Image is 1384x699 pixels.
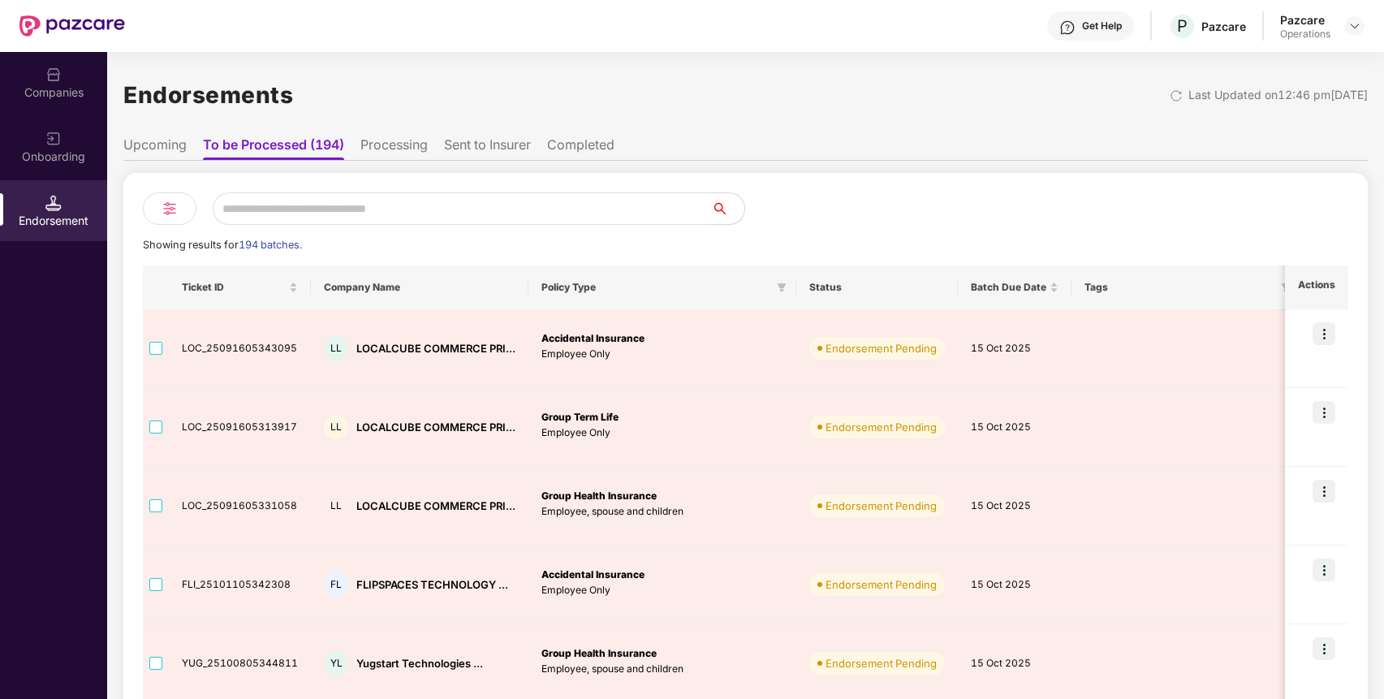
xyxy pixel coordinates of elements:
[360,136,428,160] li: Processing
[169,265,311,309] th: Ticket ID
[356,656,483,671] div: Yugstart Technologies ...
[1313,322,1335,345] img: icon
[123,77,293,113] h1: Endorsements
[541,504,783,520] p: Employee, spouse and children
[19,15,125,37] img: New Pazcare Logo
[958,309,1071,388] td: 15 Oct 2025
[169,388,311,467] td: LOC_25091605313917
[1281,283,1291,292] span: filter
[541,647,657,659] b: Group Health Insurance
[958,546,1071,624] td: 15 Oct 2025
[123,136,187,160] li: Upcoming
[774,278,790,297] span: filter
[826,655,937,671] div: Endorsement Pending
[356,341,515,356] div: LOCALCUBE COMMERCE PRI...
[169,309,311,388] td: LOC_25091605343095
[324,494,348,518] div: LL
[143,239,302,251] span: Showing results for
[1188,86,1368,104] div: Last Updated on 12:46 pm[DATE]
[324,415,348,439] div: LL
[777,283,787,292] span: filter
[958,265,1071,309] th: Batch Due Date
[1278,278,1294,297] span: filter
[444,136,531,160] li: Sent to Insurer
[45,67,62,83] img: svg+xml;base64,PHN2ZyBpZD0iQ29tcGFuaWVzIiB4bWxucz0iaHR0cDovL3d3dy53My5vcmcvMjAwMC9zdmciIHdpZHRoPS...
[169,467,311,546] td: LOC_25091605331058
[1170,89,1183,102] img: svg+xml;base64,PHN2ZyBpZD0iUmVsb2FkLTMyeDMyIiB4bWxucz0iaHR0cDovL3d3dy53My5vcmcvMjAwMC9zdmciIHdpZH...
[1280,12,1330,28] div: Pazcare
[324,572,348,597] div: FL
[541,583,783,598] p: Employee Only
[541,411,619,423] b: Group Term Life
[1313,401,1335,424] img: icon
[541,281,770,294] span: Policy Type
[971,281,1046,294] span: Batch Due Date
[541,662,783,677] p: Employee, spouse and children
[1201,19,1246,34] div: Pazcare
[826,340,937,356] div: Endorsement Pending
[541,347,783,362] p: Employee Only
[958,467,1071,546] td: 15 Oct 2025
[541,332,645,344] b: Accidental Insurance
[324,651,348,675] div: YL
[1285,265,1348,309] th: Actions
[1313,480,1335,503] img: icon
[1059,19,1076,36] img: svg+xml;base64,PHN2ZyBpZD0iSGVscC0zMngzMiIgeG1sbnM9Imh0dHA6Ly93d3cudzMub3JnLzIwMDAvc3ZnIiB3aWR0aD...
[796,265,958,309] th: Status
[547,136,614,160] li: Completed
[541,568,645,580] b: Accidental Insurance
[1177,16,1188,36] span: P
[1313,637,1335,660] img: icon
[45,131,62,147] img: svg+xml;base64,PHN2ZyB3aWR0aD0iMjAiIGhlaWdodD0iMjAiIHZpZXdCb3g9IjAgMCAyMCAyMCIgZmlsbD0ibm9uZSIgeG...
[1348,19,1361,32] img: svg+xml;base64,PHN2ZyBpZD0iRHJvcGRvd24tMzJ4MzIiIHhtbG5zPSJodHRwOi8vd3d3LnczLm9yZy8yMDAwL3N2ZyIgd2...
[160,199,179,218] img: svg+xml;base64,PHN2ZyB4bWxucz0iaHR0cDovL3d3dy53My5vcmcvMjAwMC9zdmciIHdpZHRoPSIyNCIgaGVpZ2h0PSIyNC...
[356,577,508,593] div: FLIPSPACES TECHNOLOGY ...
[182,281,286,294] span: Ticket ID
[324,336,348,360] div: LL
[203,136,344,160] li: To be Processed (194)
[958,388,1071,467] td: 15 Oct 2025
[1280,28,1330,41] div: Operations
[711,192,745,225] button: search
[711,202,744,215] span: search
[826,498,937,514] div: Endorsement Pending
[1084,281,1274,294] span: Tags
[45,195,62,211] img: svg+xml;base64,PHN2ZyB3aWR0aD0iMTQuNSIgaGVpZ2h0PSIxNC41IiB2aWV3Qm94PSIwIDAgMTYgMTYiIGZpbGw9Im5vbm...
[826,576,937,593] div: Endorsement Pending
[356,498,515,514] div: LOCALCUBE COMMERCE PRI...
[311,265,528,309] th: Company Name
[356,420,515,435] div: LOCALCUBE COMMERCE PRI...
[1082,19,1122,32] div: Get Help
[169,546,311,624] td: FLI_25101105342308
[541,425,783,441] p: Employee Only
[1313,559,1335,581] img: icon
[826,419,937,435] div: Endorsement Pending
[541,490,657,502] b: Group Health Insurance
[239,239,302,251] span: 194 batches.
